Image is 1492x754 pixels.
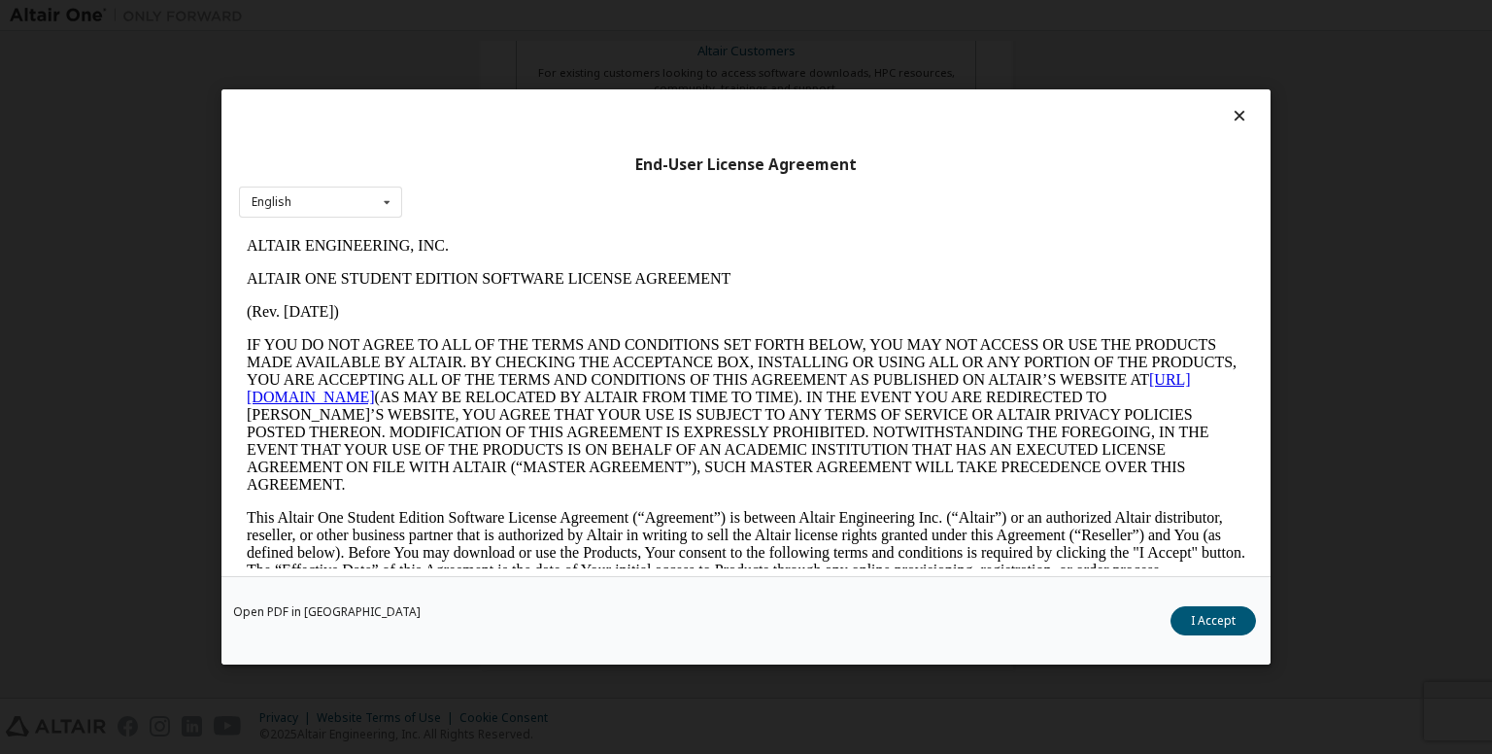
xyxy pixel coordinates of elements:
p: This Altair One Student Edition Software License Agreement (“Agreement”) is between Altair Engine... [8,280,1006,350]
a: [URL][DOMAIN_NAME] [8,142,952,176]
button: I Accept [1170,606,1256,635]
div: English [252,196,291,208]
div: End-User License Agreement [239,155,1253,175]
p: (Rev. [DATE]) [8,74,1006,91]
p: IF YOU DO NOT AGREE TO ALL OF THE TERMS AND CONDITIONS SET FORTH BELOW, YOU MAY NOT ACCESS OR USE... [8,107,1006,264]
p: ALTAIR ENGINEERING, INC. [8,8,1006,25]
a: Open PDF in [GEOGRAPHIC_DATA] [233,606,421,618]
p: ALTAIR ONE STUDENT EDITION SOFTWARE LICENSE AGREEMENT [8,41,1006,58]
